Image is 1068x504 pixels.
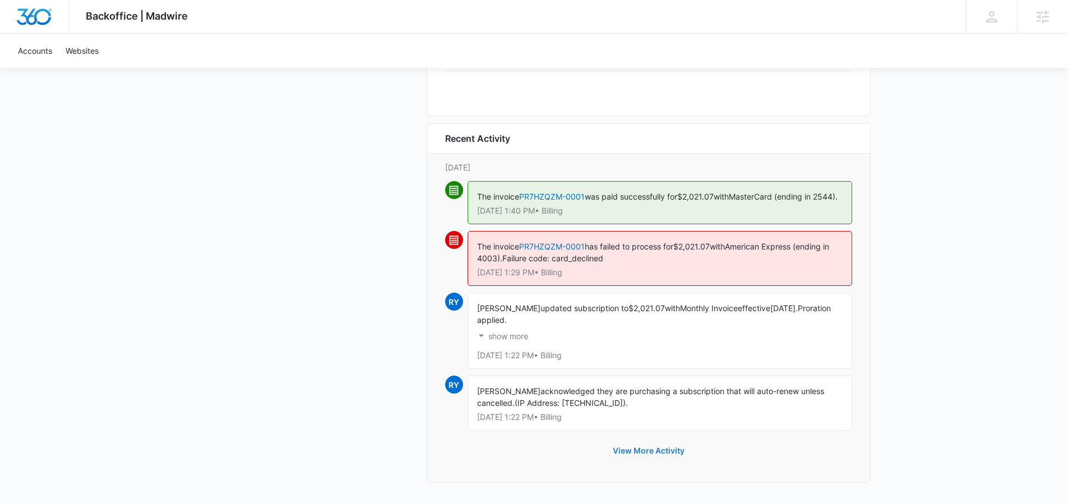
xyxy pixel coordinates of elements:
[540,303,628,313] span: updated subscription to
[602,437,696,464] button: View More Activity
[488,332,528,340] p: show more
[477,207,843,215] p: [DATE] 1:40 PM • Billing
[710,242,725,251] span: with
[519,192,585,201] a: PR7HZQZM-0001
[477,352,843,359] p: [DATE] 1:22 PM • Billing
[445,132,510,145] h6: Recent Activity
[477,413,843,421] p: [DATE] 1:22 PM • Billing
[680,303,738,313] span: Monthly Invoice
[665,303,680,313] span: with
[519,242,585,251] a: PR7HZQZM-0001
[585,242,673,251] span: has failed to process for
[628,303,665,313] span: $2,021.07
[477,386,824,408] span: acknowledged they are purchasing a subscription that will auto-renew unless cancelled.
[59,34,105,68] a: Websites
[738,303,770,313] span: effective
[445,376,463,394] span: RY
[585,192,677,201] span: was paid successfully for
[714,192,729,201] span: with
[477,326,528,347] button: show more
[477,192,519,201] span: The invoice
[477,386,540,396] span: [PERSON_NAME]
[477,303,540,313] span: [PERSON_NAME]
[477,242,519,251] span: The invoice
[502,253,603,263] span: Failure code: card_declined
[673,242,710,251] span: $2,021.07
[477,269,843,276] p: [DATE] 1:29 PM • Billing
[445,293,463,311] span: RY
[11,34,59,68] a: Accounts
[770,303,798,313] span: [DATE].
[515,398,628,408] span: (IP Address: [TECHNICAL_ID]).
[86,10,188,22] span: Backoffice | Madwire
[445,161,852,173] p: [DATE]
[729,192,838,201] span: MasterCard (ending in 2544).
[677,192,714,201] span: $2,021.07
